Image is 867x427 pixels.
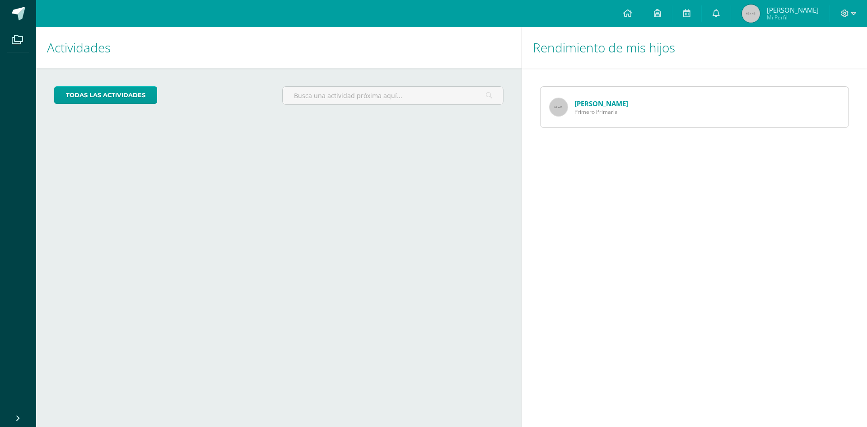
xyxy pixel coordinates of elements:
span: [PERSON_NAME] [767,5,819,14]
img: 45x45 [742,5,760,23]
a: todas las Actividades [54,86,157,104]
input: Busca una actividad próxima aquí... [283,87,503,104]
h1: Actividades [47,27,511,68]
img: 65x65 [550,98,568,116]
h1: Rendimiento de mis hijos [533,27,856,68]
span: Primero Primaria [574,108,628,116]
a: [PERSON_NAME] [574,99,628,108]
span: Mi Perfil [767,14,819,21]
